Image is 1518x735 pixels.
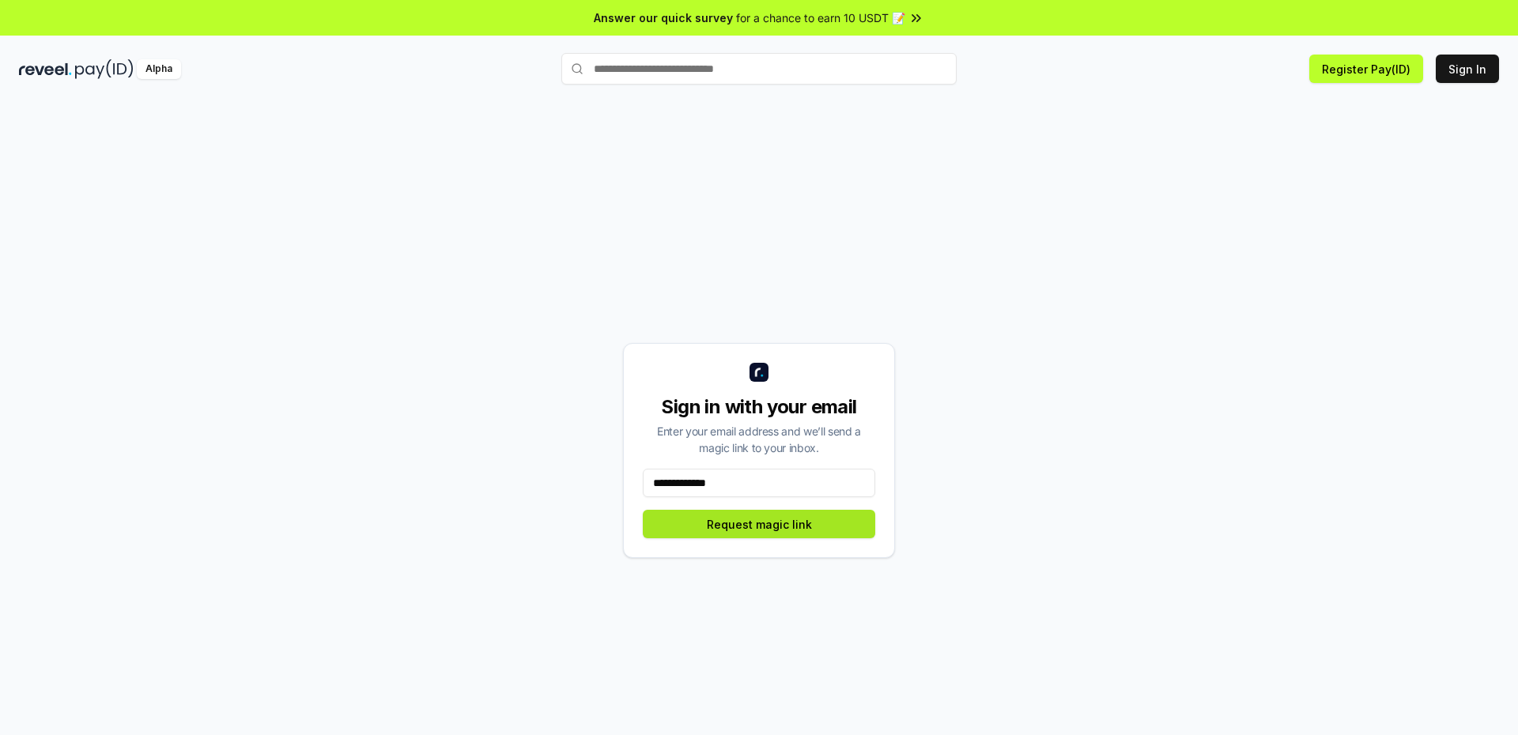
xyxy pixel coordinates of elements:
[1309,55,1423,83] button: Register Pay(ID)
[736,9,905,26] span: for a chance to earn 10 USDT 📝
[643,510,875,538] button: Request magic link
[643,394,875,420] div: Sign in with your email
[594,9,733,26] span: Answer our quick survey
[75,59,134,79] img: pay_id
[1436,55,1499,83] button: Sign In
[643,423,875,456] div: Enter your email address and we’ll send a magic link to your inbox.
[137,59,181,79] div: Alpha
[750,363,768,382] img: logo_small
[19,59,72,79] img: reveel_dark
